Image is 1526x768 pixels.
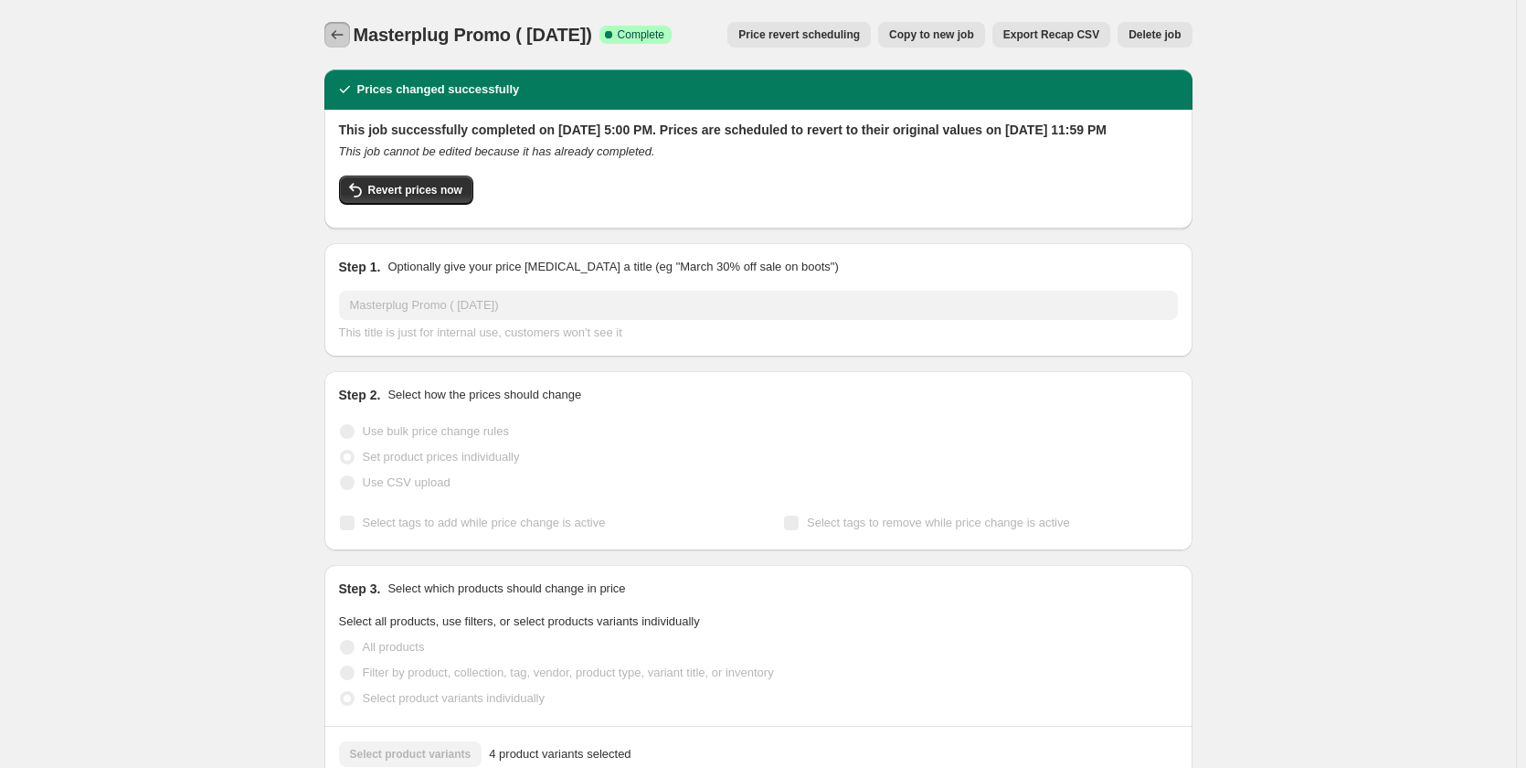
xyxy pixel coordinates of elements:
[354,25,592,45] span: Masterplug Promo ( [DATE])
[324,22,350,48] button: Price change jobs
[1003,27,1099,42] span: Export Recap CSV
[363,640,425,654] span: All products
[1129,27,1181,42] span: Delete job
[339,614,700,628] span: Select all products, use filters, or select products variants individually
[363,450,520,464] span: Set product prices individually
[339,580,381,598] h2: Step 3.
[992,22,1110,48] button: Export Recap CSV
[339,258,381,276] h2: Step 1.
[1118,22,1192,48] button: Delete job
[363,424,509,438] span: Use bulk price change rules
[489,745,631,763] span: 4 product variants selected
[727,22,871,48] button: Price revert scheduling
[368,183,462,197] span: Revert prices now
[363,666,774,679] span: Filter by product, collection, tag, vendor, product type, variant title, or inventory
[387,258,838,276] p: Optionally give your price [MEDICAL_DATA] a title (eg "March 30% off sale on boots")
[618,27,664,42] span: Complete
[339,386,381,404] h2: Step 2.
[387,580,625,598] p: Select which products should change in price
[363,475,450,489] span: Use CSV upload
[738,27,860,42] span: Price revert scheduling
[807,516,1070,529] span: Select tags to remove while price change is active
[339,291,1178,320] input: 30% off holiday sale
[339,121,1178,139] h2: This job successfully completed on [DATE] 5:00 PM. Prices are scheduled to revert to their origin...
[363,691,545,705] span: Select product variants individually
[889,27,974,42] span: Copy to new job
[357,80,520,99] h2: Prices changed successfully
[339,144,655,158] i: This job cannot be edited because it has already completed.
[363,516,606,529] span: Select tags to add while price change is active
[387,386,581,404] p: Select how the prices should change
[878,22,985,48] button: Copy to new job
[339,325,622,339] span: This title is just for internal use, customers won't see it
[339,176,473,205] button: Revert prices now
